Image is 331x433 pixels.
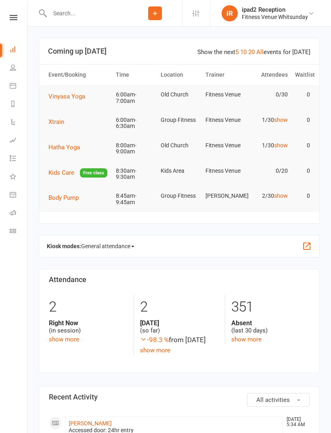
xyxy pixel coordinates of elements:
[49,319,128,335] div: (in session)
[48,168,107,178] button: Kids CareFree class
[247,85,291,104] td: 0/30
[140,336,169,344] span: -98.3 %
[157,161,202,180] td: Kids Area
[49,295,128,319] div: 2
[202,161,247,180] td: Fitness Venue
[140,295,218,319] div: 2
[49,336,79,343] a: show more
[231,319,310,327] strong: Absent
[48,92,91,101] button: Vinyasa Yoga
[291,161,314,180] td: 0
[242,6,308,13] div: ipad2 Reception
[202,186,247,205] td: [PERSON_NAME]
[48,47,310,55] h3: Coming up [DATE]
[248,48,255,56] a: 20
[140,319,218,335] div: (so far)
[140,335,218,345] div: from [DATE]
[235,48,239,56] a: 5
[10,77,28,96] a: Calendar
[231,336,262,343] a: show more
[256,48,264,56] a: All
[112,161,157,187] td: 8:30am-9:30am
[231,295,310,319] div: 351
[242,13,308,21] div: Fitness Venue Whitsunday
[112,111,157,136] td: 6:00am-6:30am
[45,65,112,85] th: Event/Booking
[112,85,157,111] td: 6:00am-7:00am
[291,85,314,104] td: 0
[157,111,202,130] td: Group Fitness
[274,117,288,123] a: show
[222,5,238,21] div: iR
[240,48,247,56] a: 10
[49,393,310,401] h3: Recent Activity
[291,111,314,130] td: 0
[10,96,28,114] a: Reports
[10,59,28,77] a: People
[197,47,310,57] div: Show the next events for [DATE]
[48,118,64,126] span: Xtrain
[10,168,28,186] a: What's New
[157,65,202,85] th: Location
[48,193,84,203] button: Body Pump
[140,347,170,354] a: show more
[10,132,28,150] a: Assessments
[202,111,247,130] td: Fitness Venue
[10,223,28,241] a: Class kiosk mode
[291,186,314,205] td: 0
[48,144,80,151] span: Hatha Yoga
[283,417,309,427] time: [DATE] 5:34 AM
[49,319,128,327] strong: Right Now
[274,192,288,199] a: show
[291,65,314,85] th: Waitlist
[112,65,157,85] th: Time
[247,393,310,407] button: All activities
[10,41,28,59] a: Dashboard
[10,205,28,223] a: Roll call kiosk mode
[80,168,107,178] span: Free class
[247,111,291,130] td: 1/30
[47,8,128,19] input: Search...
[48,194,79,201] span: Body Pump
[48,93,85,100] span: Vinyasa Yoga
[81,240,134,253] span: General attendance
[10,186,28,205] a: General attendance kiosk mode
[48,117,70,127] button: Xtrain
[247,136,291,155] td: 1/30
[247,186,291,205] td: 2/30
[157,85,202,104] td: Old Church
[202,85,247,104] td: Fitness Venue
[112,136,157,161] td: 8:00am-9:00am
[256,396,290,404] span: All activities
[202,136,247,155] td: Fitness Venue
[69,420,112,427] a: [PERSON_NAME]
[247,65,291,85] th: Attendees
[202,65,247,85] th: Trainer
[48,142,86,152] button: Hatha Yoga
[157,186,202,205] td: Group Fitness
[274,142,288,149] a: show
[291,136,314,155] td: 0
[157,136,202,155] td: Old Church
[112,186,157,212] td: 8:45am-9:45am
[247,161,291,180] td: 0/20
[231,319,310,335] div: (last 30 days)
[48,169,74,176] span: Kids Care
[140,319,218,327] strong: [DATE]
[49,276,310,284] h3: Attendance
[47,243,81,249] strong: Kiosk modes:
